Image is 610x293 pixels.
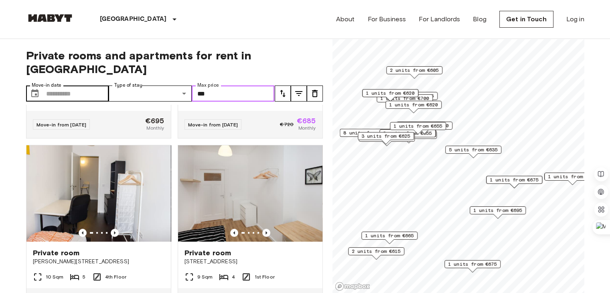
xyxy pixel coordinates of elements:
div: Map marker [362,89,418,102]
div: Map marker [444,260,501,273]
button: Previous image [262,229,270,237]
a: Mapbox logo [335,282,370,291]
img: Marketing picture of unit DE-01-302-010-01 [26,145,171,242]
span: 1 units from €620 [389,101,438,108]
span: 2 units from €655 [385,92,434,100]
span: 1 units from €700 [380,95,429,102]
label: Max price [197,82,219,89]
div: Map marker [379,129,436,142]
span: 1 units from €700 [400,122,449,129]
button: Previous image [79,229,87,237]
span: 1 units from €620 [366,90,415,97]
span: Move-in from [DATE] [188,122,238,128]
button: tune [275,85,291,102]
div: Map marker [361,232,417,244]
div: Map marker [380,129,436,142]
a: About [336,14,355,24]
div: Map marker [544,173,600,185]
a: Blog [473,14,486,24]
div: Map marker [390,122,446,134]
button: Previous image [230,229,238,237]
div: Map marker [386,66,442,79]
div: Map marker [486,176,542,188]
div: Map marker [396,122,452,134]
span: 1st Floor [254,273,274,281]
span: 1 units from €645 [548,173,597,180]
label: Move-in date [32,82,61,89]
div: Map marker [358,132,414,144]
button: Previous image [111,229,119,237]
span: €695 [145,117,164,124]
a: For Landlords [419,14,460,24]
div: Map marker [377,94,433,107]
button: Choose date [27,85,43,102]
div: Map marker [340,129,396,141]
span: 9 Sqm [197,273,213,281]
span: €685 [297,117,316,124]
button: tune [291,85,307,102]
span: 5 [83,273,85,281]
div: Map marker [470,206,526,219]
span: 1 units from €655 [393,122,442,130]
span: Monthly [146,124,164,132]
img: Marketing picture of unit DE-01-232-01M [178,145,322,242]
button: tune [307,85,323,102]
span: 1 units from €695 [473,207,522,214]
div: Map marker [385,101,442,113]
span: 1 units from €665 [365,232,414,239]
a: Log in [566,14,584,24]
img: Habyt [26,14,74,22]
div: Map marker [359,134,415,146]
p: [GEOGRAPHIC_DATA] [100,14,167,24]
span: 4th Floor [105,273,126,281]
span: Monthly [298,124,316,132]
div: Map marker [381,92,438,104]
label: Type of stay [114,82,142,89]
div: Map marker [445,146,501,158]
span: Private room [184,248,231,258]
span: €720 [280,121,294,128]
span: Move-in from [DATE] [36,122,87,128]
span: 1 units from €675 [448,260,497,268]
span: [PERSON_NAME][STREET_ADDRESS] [33,258,164,266]
span: 5 units from €635 [449,146,498,153]
div: Map marker [381,131,437,143]
span: Private room [33,248,80,258]
span: 2 units from €655 [383,130,432,137]
span: [STREET_ADDRESS] [184,258,316,266]
span: 2 units from €605 [390,67,439,74]
span: 2 units from €615 [352,248,401,255]
span: 10 Sqm [46,273,64,281]
a: Get in Touch [499,11,553,28]
span: 4 [232,273,235,281]
span: Private rooms and apartments for rent in [GEOGRAPHIC_DATA] [26,49,323,76]
span: 1 units from €675 [490,176,539,183]
span: 3 units from €625 [361,132,410,140]
a: For Business [367,14,406,24]
span: 8 units from €655 [343,129,392,136]
div: Map marker [348,247,404,260]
